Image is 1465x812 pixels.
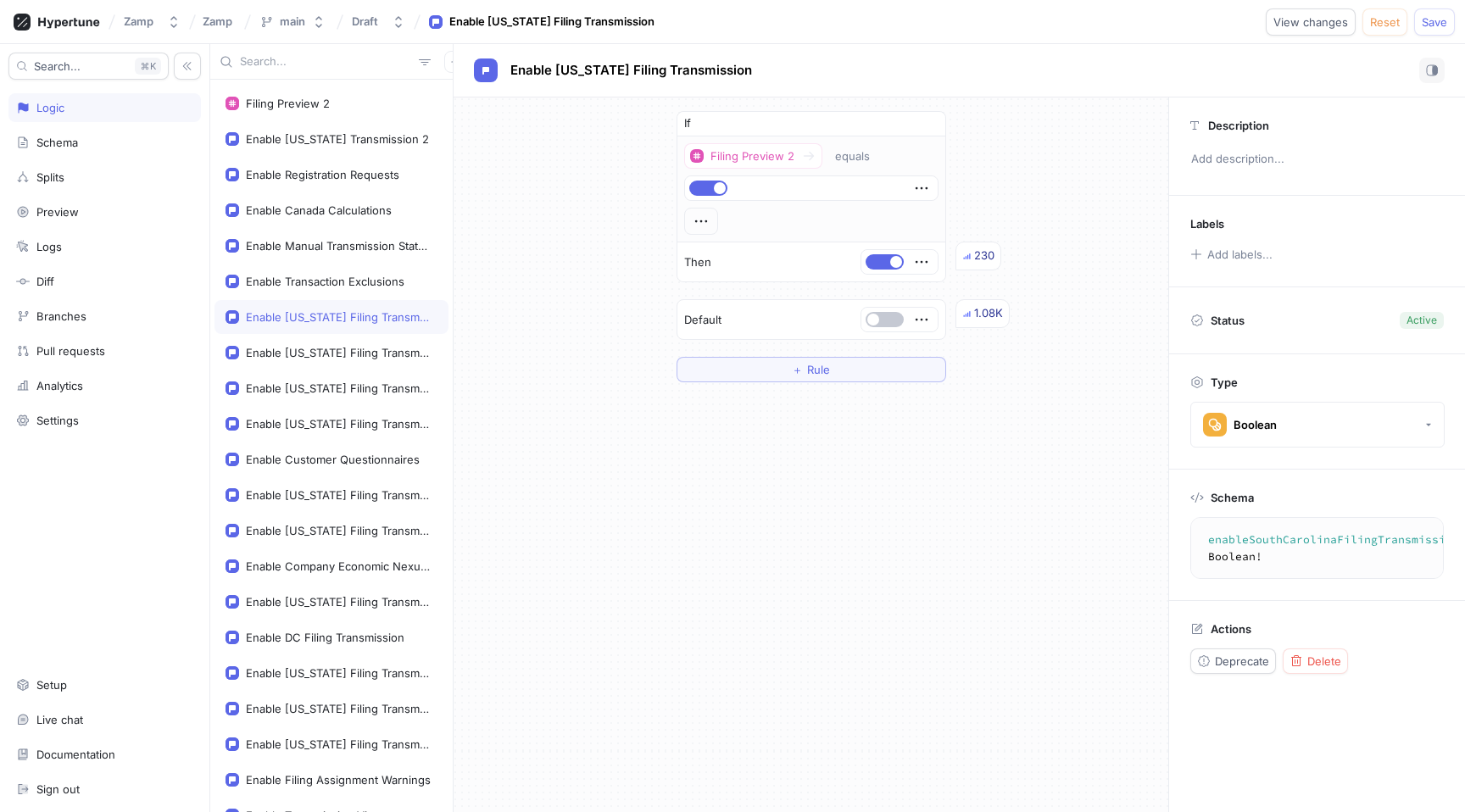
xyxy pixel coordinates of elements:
[1211,491,1254,504] p: Schema
[1266,8,1356,36] button: View changes
[246,381,431,395] div: Enable [US_STATE] Filing Transmission
[677,357,946,382] button: ＋Rule
[1208,119,1269,132] p: Description
[36,240,62,253] div: Logs
[246,595,431,609] div: Enable [US_STATE] Filing Transmission
[246,132,429,146] div: Enable [US_STATE] Transmission 2
[36,275,54,288] div: Diff
[280,14,305,29] div: main
[684,143,822,169] button: Filing Preview 2
[246,631,404,644] div: Enable DC Filing Transmission
[8,740,201,769] a: Documentation
[246,346,431,359] div: Enable [US_STATE] Filing Transmission
[246,488,431,502] div: Enable [US_STATE] Filing Transmission
[1190,648,1276,674] button: Deprecate
[449,14,655,31] div: Enable [US_STATE] Filing Transmission
[1190,217,1224,231] p: Labels
[36,748,115,761] div: Documentation
[117,8,187,36] button: Zamp
[246,737,431,751] div: Enable [US_STATE] Filing Transmission
[36,170,64,184] div: Splits
[1234,418,1277,432] div: Boolean
[1211,375,1238,389] p: Type
[36,136,78,149] div: Schema
[792,364,803,375] span: ＋
[1414,8,1455,36] button: Save
[684,254,711,271] p: Then
[36,344,105,358] div: Pull requests
[1211,309,1245,332] p: Status
[203,15,232,27] span: Zamp
[240,53,412,70] input: Search...
[246,453,420,466] div: Enable Customer Questionnaires
[684,115,691,132] p: If
[135,58,161,75] div: K
[246,97,330,110] div: Filing Preview 2
[1273,17,1348,27] span: View changes
[36,379,83,392] div: Analytics
[36,414,79,427] div: Settings
[246,417,431,431] div: Enable [US_STATE] Filing Transmission
[974,247,994,264] div: 230
[246,702,431,715] div: Enable [US_STATE] Filing Transmission
[34,61,81,71] span: Search...
[246,773,431,787] div: Enable Filing Assignment Warnings
[1184,243,1278,265] button: Add labels...
[246,666,431,680] div: Enable [US_STATE] Filing Transmission
[246,168,399,181] div: Enable Registration Requests
[1190,402,1445,448] button: Boolean
[1370,17,1400,27] span: Reset
[36,713,83,726] div: Live chat
[352,14,378,29] div: Draft
[124,14,153,29] div: Zamp
[1362,8,1407,36] button: Reset
[246,239,431,253] div: Enable Manual Transmission Status Update
[974,305,1003,322] div: 1.08K
[253,8,332,36] button: main
[510,64,752,77] span: Enable [US_STATE] Filing Transmission
[1184,145,1451,174] p: Add description...
[36,205,79,219] div: Preview
[684,312,721,329] p: Default
[8,53,169,80] button: Search...K
[36,782,80,796] div: Sign out
[1215,656,1269,666] span: Deprecate
[827,143,894,169] button: equals
[1407,313,1437,328] div: Active
[345,8,412,36] button: Draft
[246,310,431,324] div: Enable [US_STATE] Filing Transmission
[1422,17,1447,27] span: Save
[710,149,794,164] div: Filing Preview 2
[36,678,67,692] div: Setup
[36,309,86,323] div: Branches
[1283,648,1348,674] button: Delete
[1211,622,1251,636] p: Actions
[835,149,870,164] div: equals
[36,101,64,114] div: Logic
[246,524,431,537] div: Enable [US_STATE] Filing Transmission
[246,559,431,573] div: Enable Company Economic Nexus Report
[246,275,404,288] div: Enable Transaction Exclusions
[1307,656,1341,666] span: Delete
[246,203,392,217] div: Enable Canada Calculations
[807,364,830,375] span: Rule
